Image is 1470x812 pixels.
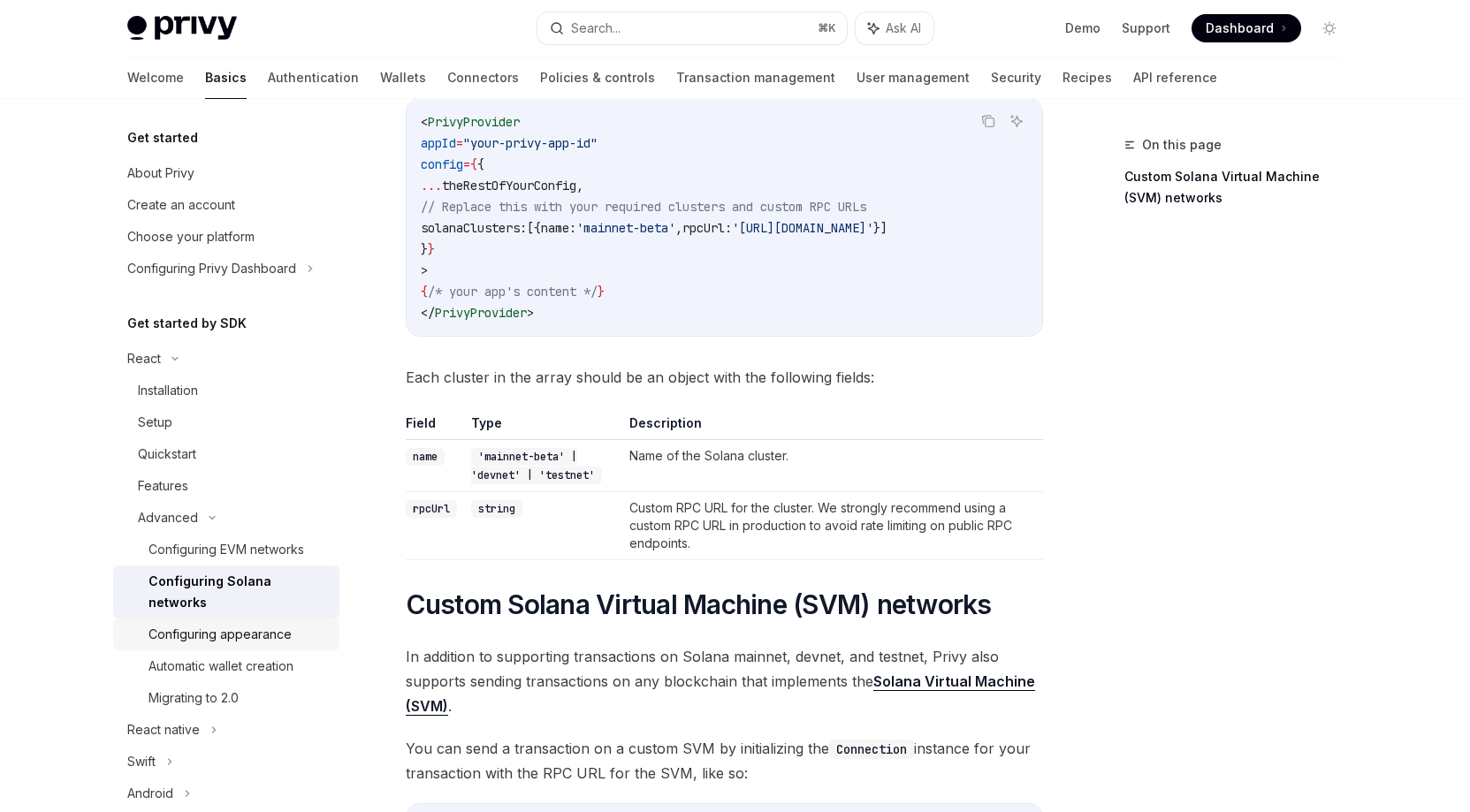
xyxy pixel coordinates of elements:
div: Automatic wallet creation [149,656,293,677]
div: About Privy [127,163,194,184]
a: Setup [113,406,339,438]
span: { [477,156,484,172]
span: [{ [527,220,541,236]
div: Configuring Solana networks [149,571,329,613]
div: React native [127,719,200,740]
div: React [127,348,161,369]
td: Name of the Solana cluster. [622,440,1043,492]
code: 'mainnet-beta' | 'devnet' | 'testnet' [471,448,602,484]
span: { [470,156,477,172]
span: ... [421,178,442,194]
span: = [463,156,470,172]
span: } [598,284,605,300]
span: } [428,241,435,257]
a: Migrating to 2.0 [113,682,339,714]
a: Recipes [1063,57,1112,99]
span: Each cluster in the array should be an object with the following fields: [406,365,1043,390]
a: Demo [1065,19,1101,37]
div: Migrating to 2.0 [149,687,239,709]
a: Configuring appearance [113,618,339,650]
a: Security [991,57,1041,99]
a: Support [1122,19,1170,37]
button: Ask AI [856,12,933,44]
a: Create an account [113,189,339,221]
span: } [421,241,428,257]
div: Advanced [138,507,198,528]
div: Features [138,475,188,497]
a: Authentication [268,57,359,99]
a: Solana Virtual Machine (SVM) [406,672,1035,716]
div: Quickstart [138,444,196,465]
code: string [471,500,522,518]
button: Toggle dark mode [1315,14,1344,42]
span: = [456,135,463,151]
a: Welcome [127,57,184,99]
span: > [421,262,428,278]
a: About Privy [113,157,339,189]
td: Custom RPC URL for the cluster. We strongly recommend using a custom RPC URL in production to avo... [622,492,1043,560]
span: }] [873,220,887,236]
th: Type [464,414,622,440]
code: rpcUrl [406,500,457,518]
a: Configuring EVM networks [113,534,339,565]
div: Configuring EVM networks [149,539,304,560]
span: Ask AI [886,19,921,37]
h5: Get started by SDK [127,313,247,334]
span: Dashboard [1206,19,1274,37]
span: 'mainnet-beta' [576,220,675,236]
a: Transaction management [676,57,835,99]
span: In addition to supporting transactions on Solana mainnet, devnet, and testnet, Privy also support... [406,644,1043,718]
span: < [421,114,428,130]
a: Custom Solana Virtual Machine (SVM) networks [1124,163,1358,212]
a: Features [113,470,339,502]
button: Ask AI [1005,110,1028,133]
div: Installation [138,380,198,401]
span: > [527,305,534,321]
span: PrivyProvider [428,114,520,130]
a: Quickstart [113,438,339,470]
button: Copy the contents from the code block [977,110,1000,133]
span: solanaClusters: [421,220,527,236]
span: '[URL][DOMAIN_NAME]' [732,220,873,236]
span: Custom Solana Virtual Machine (SVM) networks [406,588,992,620]
a: User management [857,57,970,99]
code: name [406,448,445,466]
a: Wallets [380,57,426,99]
div: Android [127,783,173,804]
a: Dashboard [1192,14,1301,42]
div: Choose your platform [127,226,255,247]
span: PrivyProvider [435,305,527,321]
span: You can send a transaction on a custom SVM by initializing the instance for your transaction with... [406,736,1043,785]
span: appId [421,135,456,151]
a: Automatic wallet creation [113,650,339,682]
span: ⌘ K [818,21,836,35]
h5: Get started [127,127,198,148]
a: API reference [1133,57,1217,99]
span: On this page [1142,134,1222,156]
a: Installation [113,375,339,406]
span: rpcUrl: [682,220,732,236]
button: Search...⌘K [537,12,847,44]
span: config [421,156,463,172]
span: , [675,220,682,236]
code: Connection [829,740,914,759]
div: Swift [127,751,156,772]
span: /* your app's content */ [428,284,598,300]
th: Description [622,414,1043,440]
a: Policies & controls [540,57,655,99]
img: light logo [127,16,237,41]
a: Choose your platform [113,221,339,253]
span: name: [541,220,576,236]
span: , [576,178,583,194]
div: Configuring Privy Dashboard [127,258,296,279]
a: Connectors [447,57,519,99]
a: Basics [205,57,247,99]
div: Create an account [127,194,235,216]
a: Configuring Solana networks [113,565,339,618]
th: Field [406,414,464,440]
div: Setup [138,412,172,433]
span: theRestOfYourConfig [442,178,576,194]
span: // Replace this with your required clusters and custom RPC URLs [421,199,866,215]
div: Configuring appearance [149,624,292,645]
span: { [421,284,428,300]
